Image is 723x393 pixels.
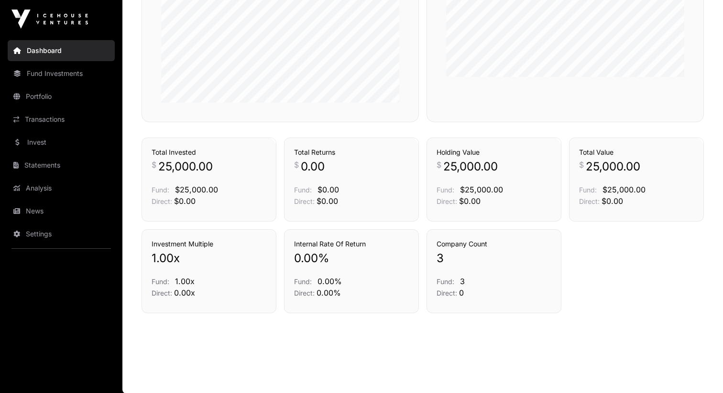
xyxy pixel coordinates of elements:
[459,288,464,297] span: 0
[174,196,196,206] span: $0.00
[152,239,266,249] h3: Investment Multiple
[152,277,169,286] span: Fund:
[317,196,338,206] span: $0.00
[152,251,174,266] span: 1.00
[437,159,441,170] span: $
[152,289,172,297] span: Direct:
[8,40,115,61] a: Dashboard
[459,196,481,206] span: $0.00
[294,148,409,157] h3: Total Returns
[11,10,88,29] img: Icehouse Ventures Logo
[174,288,195,297] span: 0.00x
[294,277,312,286] span: Fund:
[8,223,115,244] a: Settings
[294,186,312,194] span: Fund:
[579,186,597,194] span: Fund:
[460,185,503,194] span: $25,000.00
[174,251,180,266] span: x
[301,159,325,174] span: 0.00
[158,159,213,174] span: 25,000.00
[8,86,115,107] a: Portfolio
[579,197,600,205] span: Direct:
[294,159,299,170] span: $
[318,276,342,286] span: 0.00%
[152,159,156,170] span: $
[8,132,115,153] a: Invest
[294,289,315,297] span: Direct:
[318,185,339,194] span: $0.00
[437,251,444,266] span: 3
[152,197,172,205] span: Direct:
[8,178,115,199] a: Analysis
[437,277,454,286] span: Fund:
[318,251,329,266] span: %
[8,155,115,176] a: Statements
[437,289,457,297] span: Direct:
[460,276,465,286] span: 3
[443,159,498,174] span: 25,000.00
[602,185,646,194] span: $25,000.00
[437,197,457,205] span: Direct:
[175,276,195,286] span: 1.00x
[602,196,623,206] span: $0.00
[8,109,115,130] a: Transactions
[317,288,341,297] span: 0.00%
[579,159,584,170] span: $
[294,251,318,266] span: 0.00
[8,63,115,84] a: Fund Investments
[175,185,218,194] span: $25,000.00
[437,186,454,194] span: Fund:
[294,197,315,205] span: Direct:
[294,239,409,249] h3: Internal Rate Of Return
[586,159,640,174] span: 25,000.00
[437,239,551,249] h3: Company Count
[8,201,115,222] a: News
[675,347,723,393] iframe: Chat Widget
[437,148,551,157] h3: Holding Value
[152,186,169,194] span: Fund:
[152,148,266,157] h3: Total Invested
[579,148,694,157] h3: Total Value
